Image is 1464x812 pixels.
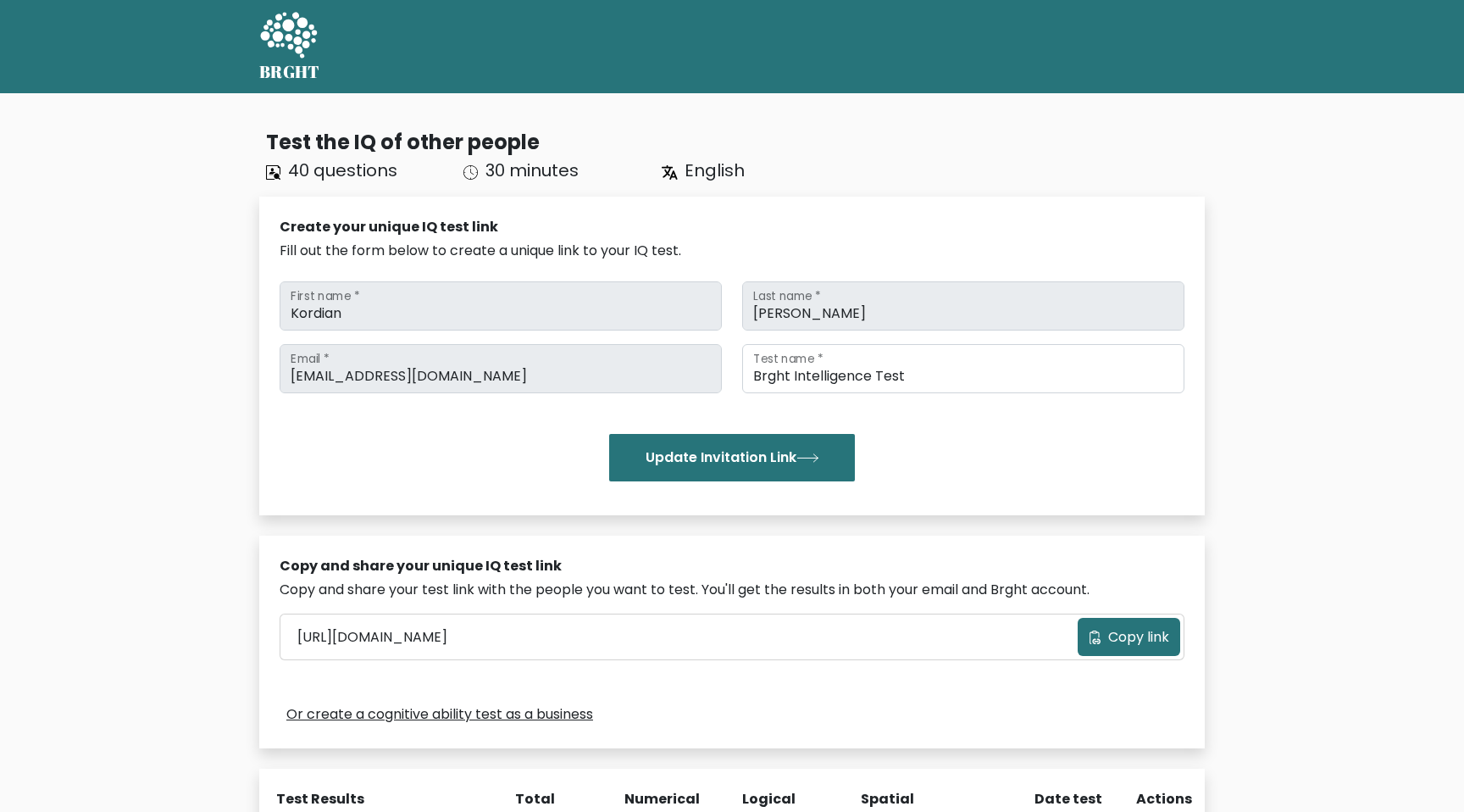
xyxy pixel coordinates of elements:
div: Total [506,789,555,809]
div: Numerical [624,789,674,809]
span: 30 minutes [485,159,579,182]
span: 40 questions [288,159,397,182]
button: Update Invitation Link [609,434,855,481]
input: First name [280,281,722,331]
div: Create your unique IQ test link [280,217,1184,237]
a: BRGHT [259,7,320,86]
input: Last name [742,281,1184,331]
button: Copy link [1078,618,1180,656]
div: Copy and share your unique IQ test link [280,556,1184,576]
div: Test Results [276,789,485,809]
input: Email [280,344,722,393]
div: Fill out the form below to create a unique link to your IQ test. [280,241,1184,261]
h5: BRGHT [259,62,320,82]
div: Logical [742,789,791,809]
span: Copy link [1108,627,1169,648]
span: English [685,159,745,182]
div: Spatial [861,789,910,809]
input: Test name [742,344,1184,393]
div: Copy and share your test link with the people you want to test. You'll get the results in both yo... [280,580,1184,600]
a: Or create a cognitive ability test as a business [286,704,593,725]
div: Date test [979,789,1116,809]
div: Actions [1136,789,1195,809]
div: Test the IQ of other people [266,127,1205,158]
